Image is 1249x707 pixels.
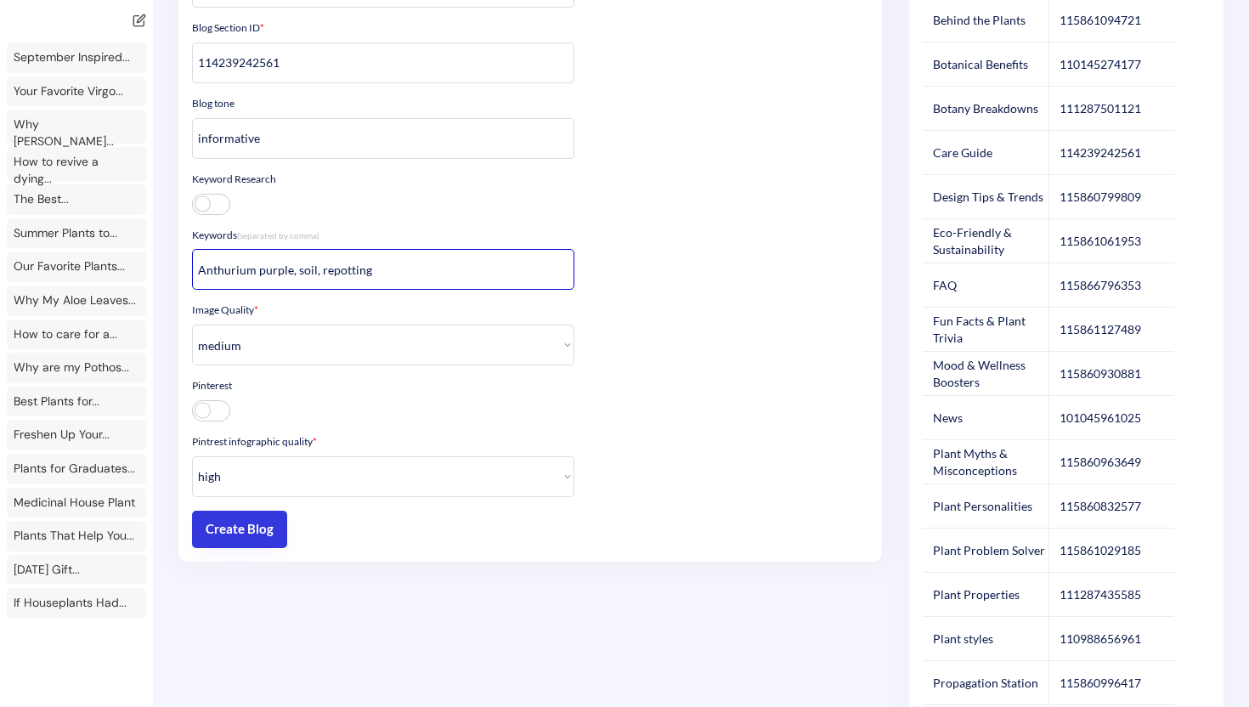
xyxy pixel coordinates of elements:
[237,230,319,240] font: (separated by comma)
[14,528,134,545] div: Plants That Help You...
[14,461,135,478] div: Plants for Graduates...
[933,675,1038,692] div: Propagation Station
[933,445,1048,478] div: Plant Myths & Misconceptions
[1060,498,1141,515] div: 115860832577
[1060,631,1141,648] div: 110988656961
[933,224,1048,257] div: Eco-Friendly & Sustainability
[1060,321,1141,338] div: 115861127489
[1060,12,1141,29] div: 115861094721
[1060,410,1141,427] div: 101045961025
[14,495,135,512] div: Medicinal House Plant
[1060,56,1141,73] div: 110145274177
[933,12,1026,29] div: Behind the Plants
[933,631,993,648] div: Plant styles
[1060,675,1141,692] div: 115860996417
[192,379,232,393] div: Pinterest
[1060,100,1141,117] div: 111287501121
[14,154,139,187] div: How to revive a dying...
[933,357,1048,390] div: Mood & Wellness Boosters
[933,189,1043,206] div: Design Tips & Trends
[933,586,1020,603] div: Plant Properties
[933,410,963,427] div: News
[14,292,136,309] div: Why My Aloe Leaves...
[192,42,574,83] input: 115861127489
[1060,189,1141,206] div: 115860799809
[14,427,110,444] div: Freshen Up Your...
[14,225,117,242] div: Summer Plants to...
[192,303,258,318] div: Image Quality
[192,229,319,243] div: Keywords
[14,116,139,150] div: Why [PERSON_NAME]...
[192,118,574,159] input: informative, friendly
[933,277,957,294] div: FAQ
[933,100,1038,117] div: Botany Breakdowns
[1060,277,1141,294] div: 115866796353
[14,562,80,579] div: [DATE] Gift...
[192,97,235,111] div: Blog tone
[14,258,125,275] div: Our Favorite Plants...
[1060,586,1141,603] div: 111287435585
[14,393,99,410] div: Best Plants for...
[192,435,317,450] div: Pintrest infographic quality
[1060,233,1141,250] div: 115861061953
[1060,454,1141,471] div: 115860963649
[14,595,127,612] div: If Houseplants Had...
[192,511,287,548] button: Create Blog
[933,313,1048,346] div: Fun Facts & Plant Trivia
[14,191,69,208] div: The Best...
[1060,542,1141,559] div: 115861029185
[192,249,574,290] input: edible plants, decorative plants, kitchen plants
[1060,365,1141,382] div: 115860930881
[192,21,264,36] div: Blog Section ID
[933,498,1032,515] div: Plant Personalities
[933,56,1028,73] div: Botanical Benefits
[14,326,117,343] div: How to care for a...
[14,359,129,376] div: Why are my Pothos...
[933,144,992,161] div: Care Guide
[933,542,1045,559] div: Plant Problem Solver
[14,49,130,66] div: September Inspired...
[1060,144,1141,161] div: 114239242561
[14,83,123,100] div: Your Favorite Virgo...
[192,173,276,187] div: Keyword Research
